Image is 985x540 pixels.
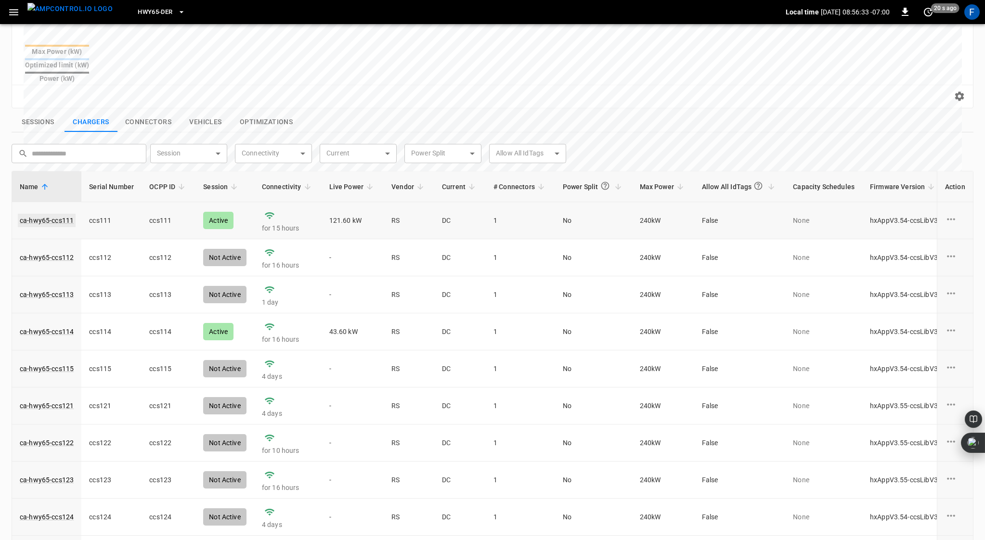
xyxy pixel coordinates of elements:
span: Name [20,181,51,193]
td: ccs122 [142,424,195,462]
td: 240 kW [632,313,694,350]
td: No [555,499,632,536]
div: charge point options [945,361,965,376]
a: ca-hwy65-ccs112 [20,253,74,262]
td: No [555,387,632,424]
th: Action [937,171,973,202]
td: 240 kW [632,387,694,424]
p: None [793,364,855,373]
p: None [793,327,855,336]
span: 20 s ago [931,3,959,13]
a: ca-hwy65-ccs115 [20,364,74,373]
button: show latest connectors [117,112,179,132]
td: ccs121 [81,387,142,424]
span: Firmware Version [870,181,937,193]
td: No [555,462,632,499]
div: profile-icon [964,4,980,20]
p: None [793,401,855,411]
th: Serial Number [81,171,142,202]
td: ccs123 [142,462,195,499]
td: ccs115 [81,350,142,387]
td: 240 kW [632,350,694,387]
td: 1 [486,499,555,536]
p: None [793,512,855,522]
td: 240 kW [632,462,694,499]
p: 4 days [262,520,314,529]
a: ca-hwy65-ccs123 [20,475,74,485]
a: ca-hwy65-ccs114 [20,327,74,336]
td: RS [384,499,434,536]
div: Not Active [203,508,246,526]
td: ccs114 [81,313,142,350]
a: ca-hwy65-ccs121 [20,401,74,411]
td: No [555,350,632,387]
td: hxAppV3.55-ccsLibV3.4 [862,424,951,462]
a: ca-hwy65-ccs124 [20,512,74,522]
td: False [694,499,785,536]
td: False [694,424,785,462]
th: Capacity Schedules [785,171,862,202]
td: 240 kW [632,424,694,462]
span: Power Split [563,177,624,196]
td: 43.60 kW [322,313,384,350]
span: Connectivity [262,181,314,193]
span: Current [442,181,478,193]
td: - [322,462,384,499]
p: for 16 hours [262,483,314,492]
td: DC [434,424,486,462]
td: DC [434,462,486,499]
span: HWY65-DER [138,7,172,18]
span: Session [203,181,240,193]
p: None [793,475,855,485]
td: RS [384,350,434,387]
div: charge point options [945,436,965,450]
td: ccs123 [81,462,142,499]
a: ca-hwy65-ccs122 [20,438,74,448]
td: - [322,387,384,424]
div: Not Active [203,434,246,451]
td: No [555,424,632,462]
td: hxAppV3.54-ccsLibV3.4 [862,350,951,387]
td: hxAppV3.55-ccsLibV3.4 [862,387,951,424]
p: for 16 hours [262,334,314,344]
div: charge point options [945,473,965,487]
td: No [555,313,632,350]
div: charge point options [945,250,965,265]
td: 1 [486,387,555,424]
td: RS [384,462,434,499]
span: Allow All IdTags [702,177,778,196]
div: charge point options [945,324,965,339]
td: ccs121 [142,387,195,424]
p: [DATE] 08:56:33 -07:00 [821,7,890,17]
td: 1 [486,313,555,350]
p: None [793,438,855,448]
span: Max Power [640,181,687,193]
td: 1 [486,462,555,499]
p: Local time [786,7,819,17]
td: ccs124 [142,499,195,536]
td: False [694,462,785,499]
button: set refresh interval [920,4,936,20]
td: - [322,350,384,387]
p: 4 days [262,372,314,381]
p: 4 days [262,409,314,418]
div: Active [203,323,233,340]
td: - [322,424,384,462]
td: DC [434,350,486,387]
td: hxAppV3.55-ccsLibV3.4 [862,462,951,499]
td: hxAppV3.54-ccsLibV3.4 [862,499,951,536]
td: DC [434,499,486,536]
div: charge point options [945,213,965,228]
td: ccs122 [81,424,142,462]
div: charge point options [945,510,965,524]
button: show latest charge points [65,112,117,132]
td: ccs114 [142,313,195,350]
td: DC [434,313,486,350]
button: show latest optimizations [232,112,300,132]
button: show latest sessions [12,112,65,132]
td: False [694,350,785,387]
td: DC [434,387,486,424]
button: HWY65-DER [134,3,189,22]
td: False [694,387,785,424]
div: charge point options [945,287,965,302]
